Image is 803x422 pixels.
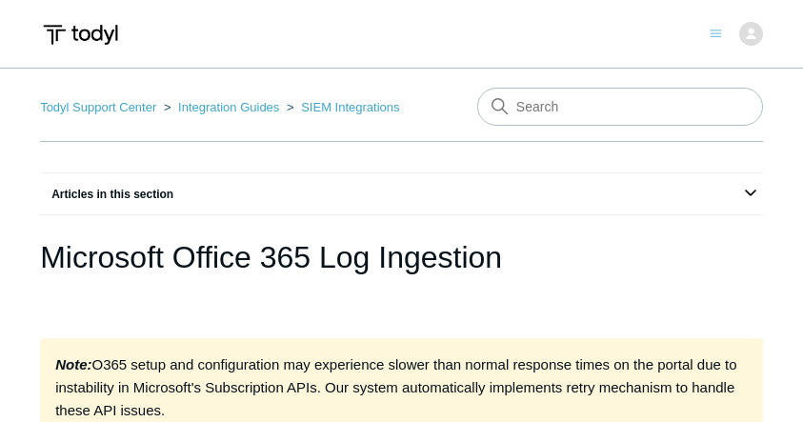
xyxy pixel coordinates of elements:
[40,100,160,114] li: Todyl Support Center
[477,88,763,126] input: Search
[40,234,763,280] h1: Microsoft Office 365 Log Ingestion
[55,356,91,372] strong: Note:
[160,100,283,114] li: Integration Guides
[40,17,121,52] img: Todyl Support Center Help Center home page
[40,188,173,201] span: Articles in this section
[283,100,400,114] li: SIEM Integrations
[710,24,722,40] button: Toggle navigation menu
[301,100,399,114] a: SIEM Integrations
[40,100,156,114] a: Todyl Support Center
[178,100,279,114] a: Integration Guides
